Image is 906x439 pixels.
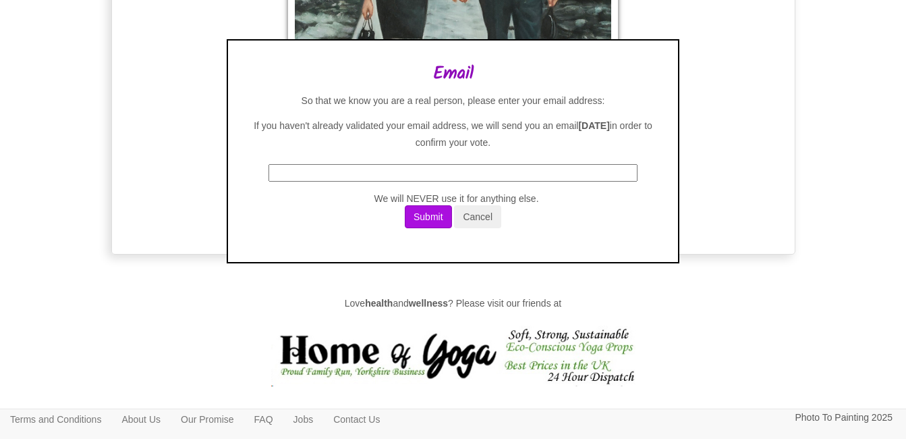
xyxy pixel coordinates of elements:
[323,409,390,430] a: Contact Us
[171,409,244,430] a: Our Promise
[244,409,283,430] a: FAQ
[255,192,658,205] div: We will NEVER use it for anything else.
[248,94,658,107] div: So that we know you are a real person, please enter your email address:
[271,326,635,386] img: Home of Yoga
[111,409,171,430] a: About Us
[115,213,791,228] p: by [PERSON_NAME]
[118,295,789,312] p: Love and ? Please visit our friends at
[283,409,324,430] a: Jobs
[405,205,452,228] button: Submit
[454,205,501,228] button: Cancel
[248,64,658,84] h2: Email
[248,118,658,151] p: If you haven't already validated your email address, we will send you an email in order to confir...
[578,120,609,131] b: [DATE]
[795,409,893,426] p: Photo To Painting 2025
[365,298,393,309] strong: health
[409,298,448,309] strong: wellness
